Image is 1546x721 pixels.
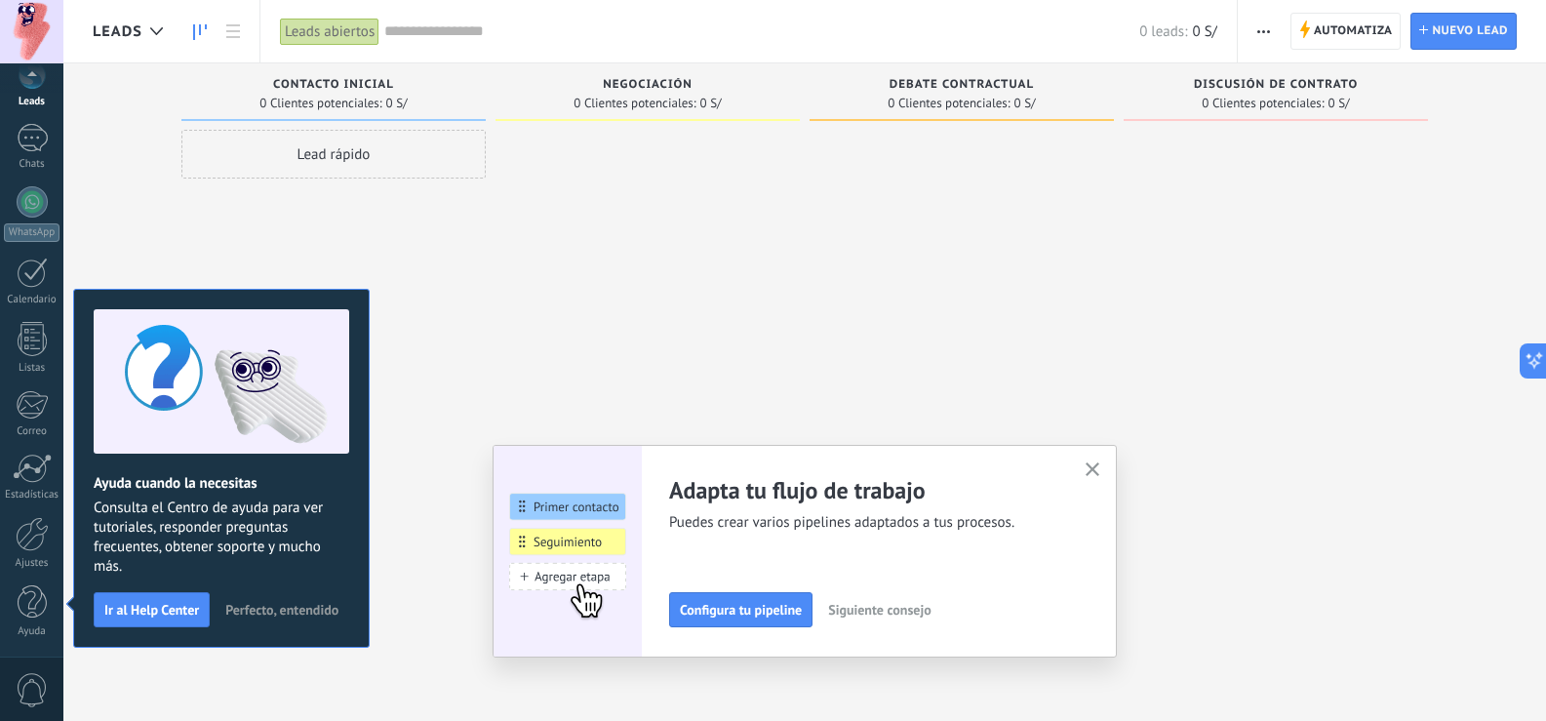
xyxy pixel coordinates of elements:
a: Lista [217,13,250,51]
span: Automatiza [1314,14,1393,49]
div: Contacto inicial [191,78,476,95]
span: 0 Clientes potenciales: [259,98,381,109]
button: Configura tu pipeline [669,592,813,627]
div: Ajustes [4,557,60,570]
a: Automatiza [1290,13,1402,50]
div: Correo [4,425,60,438]
span: Puedes crear varios pipelines adaptados a tus procesos. [669,513,1061,533]
span: Siguiente consejo [828,603,931,617]
div: WhatsApp [4,223,59,242]
a: Nuevo lead [1410,13,1517,50]
span: Negociación [603,78,693,92]
div: Discusión de contrato [1133,78,1418,95]
span: 0 S/ [700,98,722,109]
div: Chats [4,158,60,171]
span: 0 S/ [1328,98,1350,109]
div: Calendario [4,294,60,306]
div: Listas [4,362,60,375]
div: Ayuda [4,625,60,638]
span: 0 S/ [1192,22,1216,41]
span: 0 S/ [386,98,408,109]
span: 0 Clientes potenciales: [1202,98,1324,109]
span: 0 Clientes potenciales: [574,98,695,109]
div: Lead rápido [181,130,486,179]
span: Debate contractual [890,78,1034,92]
span: Nuevo lead [1432,14,1508,49]
h2: Ayuda cuando la necesitas [94,474,349,493]
div: Debate contractual [819,78,1104,95]
button: Más [1249,13,1278,50]
div: Negociación [505,78,790,95]
span: 0 S/ [1014,98,1036,109]
a: Leads [183,13,217,51]
span: Consulta el Centro de ayuda para ver tutoriales, responder preguntas frecuentes, obtener soporte ... [94,499,349,577]
span: Configura tu pipeline [680,603,802,617]
button: Ir al Help Center [94,592,210,627]
h2: Adapta tu flujo de trabajo [669,475,1061,505]
span: Ir al Help Center [104,603,199,617]
div: Estadísticas [4,489,60,501]
span: Perfecto, entendido [225,603,338,617]
span: Contacto inicial [273,78,394,92]
button: Siguiente consejo [819,595,939,624]
div: Leads [4,96,60,108]
span: Leads [93,22,142,41]
span: Discusión de contrato [1194,78,1358,92]
div: Leads abiertos [280,18,379,46]
button: Perfecto, entendido [217,595,347,624]
span: 0 leads: [1139,22,1187,41]
span: 0 Clientes potenciales: [888,98,1010,109]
